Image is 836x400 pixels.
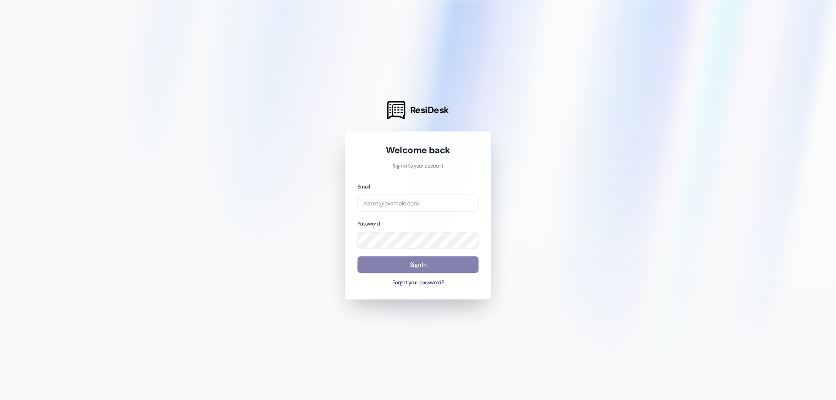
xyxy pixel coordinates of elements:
input: name@example.com [357,195,479,212]
span: ResiDesk [410,104,449,116]
img: ResiDesk Logo [387,101,405,119]
label: Email [357,183,370,190]
label: Password [357,220,380,227]
p: Sign in to your account [357,162,479,170]
button: Sign In [357,256,479,273]
button: Forgot your password? [357,279,479,287]
h1: Welcome back [357,144,479,156]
